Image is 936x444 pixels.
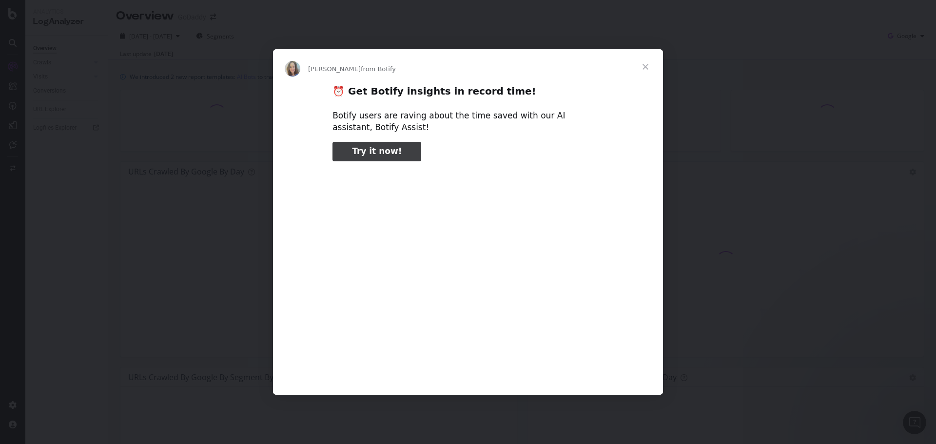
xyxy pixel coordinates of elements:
[628,49,663,84] span: Close
[265,170,671,373] video: Play video
[332,110,604,134] div: Botify users are raving about the time saved with our AI assistant, Botify Assist!
[332,85,604,103] h2: ⏰ Get Botify insights in record time!
[352,146,402,156] span: Try it now!
[332,142,421,161] a: Try it now!
[308,65,361,73] span: [PERSON_NAME]
[285,61,300,77] img: Profile image for Colleen
[361,65,396,73] span: from Botify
